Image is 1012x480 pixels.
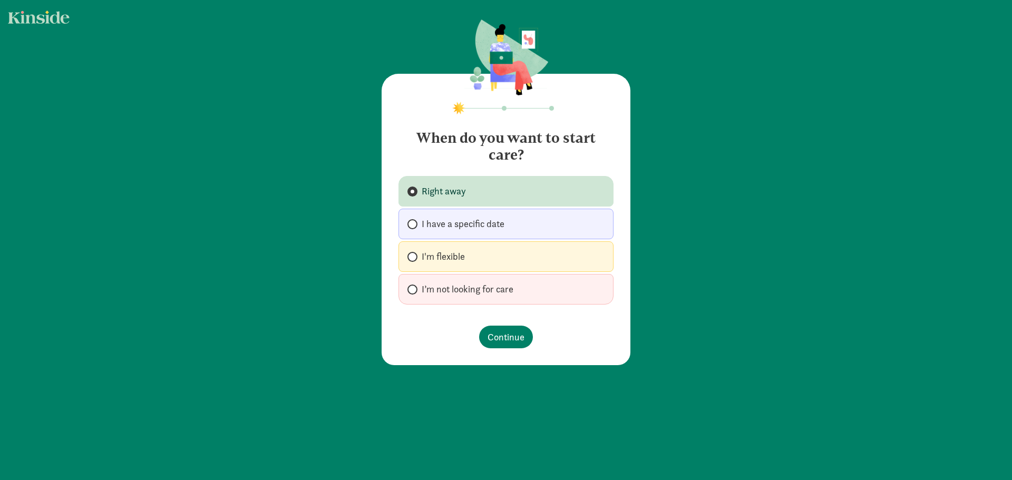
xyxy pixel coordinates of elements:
[422,250,465,263] span: I'm flexible
[398,121,614,163] h4: When do you want to start care?
[422,218,504,230] span: I have a specific date
[422,283,513,296] span: I’m not looking for care
[422,185,466,198] span: Right away
[479,326,533,348] button: Continue
[488,330,524,344] span: Continue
